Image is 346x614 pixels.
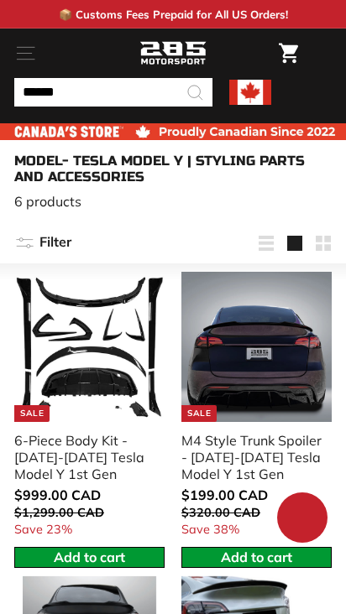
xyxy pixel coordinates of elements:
[14,432,155,482] div: 6-Piece Body Kit - [DATE]-[DATE] Tesla Model Y 1st Gen
[59,8,288,21] p: 📦 Customs Fees Prepaid for All US Orders!
[181,405,217,422] div: Sale
[14,522,72,537] span: Save 23%
[14,405,50,422] div: Sale
[14,487,101,503] span: $999.00 CAD
[181,487,268,503] span: $199.00 CAD
[272,492,333,547] inbox-online-store-chat: Shopify online store chat
[14,223,71,263] button: Filter
[181,547,332,568] button: Add to cart
[54,549,125,565] span: Add to cart
[14,505,104,520] span: $1,299.00 CAD
[14,78,212,107] input: Search
[139,39,207,68] img: Logo_285_Motorsport_areodynamics_components
[14,547,165,568] button: Add to cart
[181,432,322,482] div: M4 Style Trunk Spoiler - [DATE]-[DATE] Tesla Model Y 1st Gen
[14,153,332,185] h1: Model- Tesla Model Y | Styling Parts and Accessories
[221,549,292,565] span: Add to cart
[14,272,165,547] a: Sale 6-Piece Body Kit - [DATE]-[DATE] Tesla Model Y 1st Gen Save 23%
[14,193,332,210] p: 6 products
[181,522,239,537] span: Save 38%
[270,29,307,77] a: Cart
[181,272,332,547] a: Sale M4 Style Trunk Spoiler - [DATE]-[DATE] Tesla Model Y 1st Gen Save 38%
[181,505,260,520] span: $320.00 CAD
